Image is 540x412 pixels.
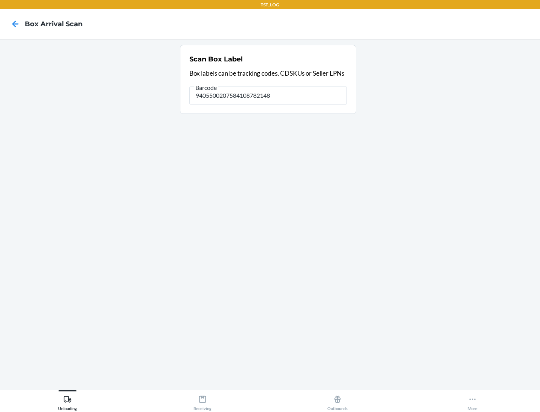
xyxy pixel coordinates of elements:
[468,392,477,411] div: More
[135,390,270,411] button: Receiving
[189,54,243,64] h2: Scan Box Label
[194,84,218,91] span: Barcode
[25,19,82,29] h4: Box Arrival Scan
[405,390,540,411] button: More
[327,392,348,411] div: Outbounds
[189,87,347,104] input: Barcode
[261,1,279,8] p: TST_LOG
[58,392,77,411] div: Unloading
[193,392,211,411] div: Receiving
[270,390,405,411] button: Outbounds
[189,69,347,78] p: Box labels can be tracking codes, CDSKUs or Seller LPNs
